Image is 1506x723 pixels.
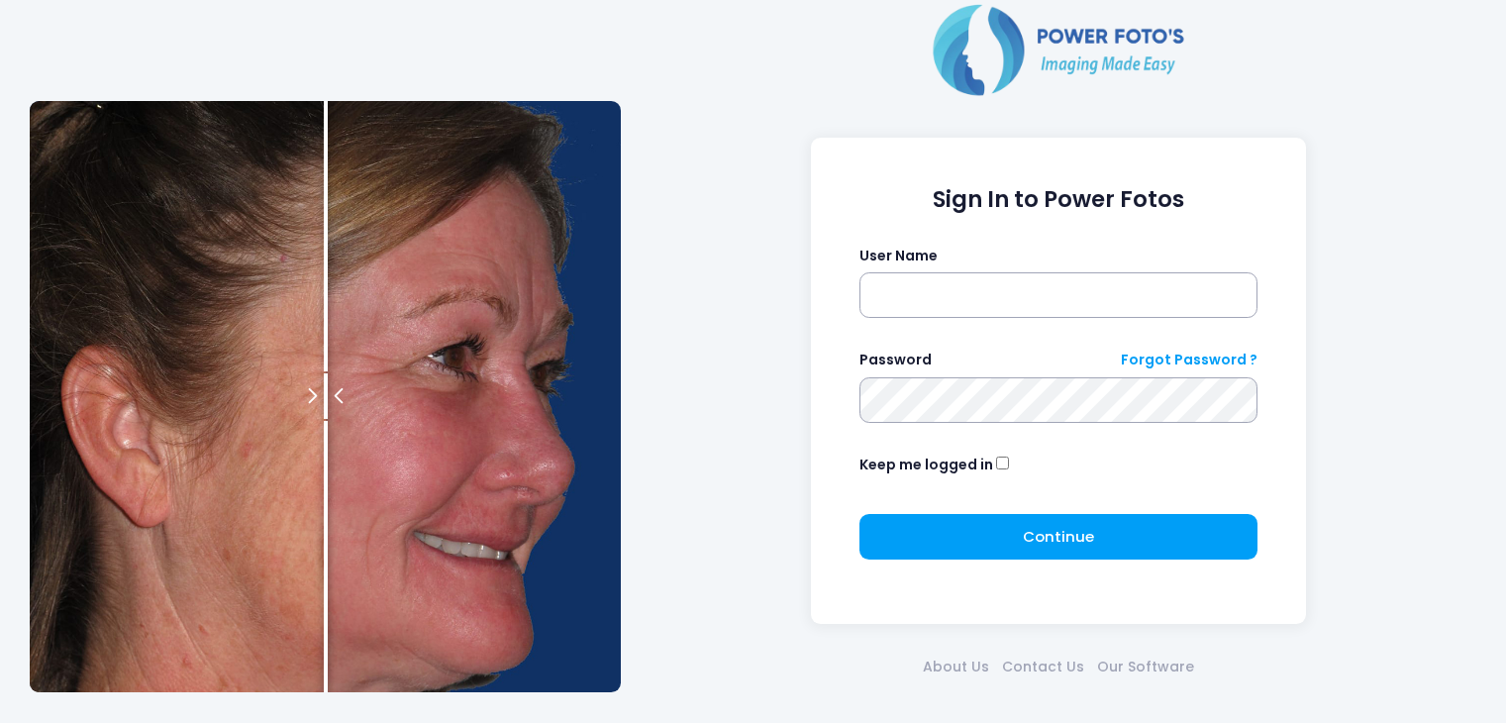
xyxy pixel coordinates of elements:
[859,186,1258,213] h1: Sign In to Power Fotos
[1023,526,1094,547] span: Continue
[1121,350,1257,370] a: Forgot Password ?
[859,514,1258,560] button: Continue
[1090,657,1200,677] a: Our Software
[859,455,993,475] label: Keep me logged in
[859,246,938,266] label: User Name
[995,657,1090,677] a: Contact Us
[916,657,995,677] a: About Us
[859,350,932,370] label: Password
